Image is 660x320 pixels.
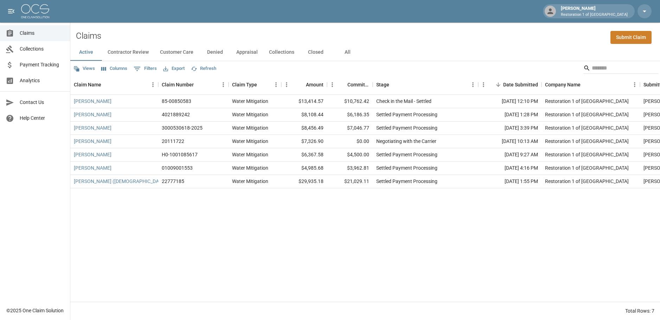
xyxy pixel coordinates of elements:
div: $4,985.68 [281,162,327,175]
div: Water Mitigation [232,98,268,105]
a: [PERSON_NAME] [74,124,111,131]
div: 01009001553 [162,164,193,171]
div: Settled Payment Processing [376,111,437,118]
button: Sort [389,80,399,90]
p: Restoration 1 of [GEOGRAPHIC_DATA] [561,12,628,18]
div: Claim Number [158,75,229,94]
div: Restoration 1 of Grand Rapids [545,98,629,105]
div: [DATE] 1:28 PM [478,108,542,122]
a: [PERSON_NAME] [74,164,111,171]
div: Company Name [542,75,640,94]
span: Collections [20,45,64,53]
div: 85-00850583 [162,98,191,105]
span: Analytics [20,77,64,84]
div: Committed Amount [347,75,369,94]
div: 20111722 [162,138,184,145]
button: Sort [257,80,267,90]
img: ocs-logo-white-transparent.png [21,4,49,18]
span: Help Center [20,115,64,122]
button: Refresh [189,63,218,74]
div: Company Name [545,75,581,94]
button: Appraisal [231,44,263,61]
a: [PERSON_NAME] [74,98,111,105]
a: Submit Claim [610,31,652,44]
div: $10,762.42 [327,95,373,108]
div: Water Mitigation [232,111,268,118]
div: Settled Payment Processing [376,178,437,185]
button: Sort [493,80,503,90]
div: $3,962.81 [327,162,373,175]
div: [DATE] 3:39 PM [478,122,542,135]
div: Settled Payment Processing [376,151,437,158]
div: Restoration 1 of Grand Rapids [545,178,629,185]
button: Menu [281,79,292,90]
button: Menu [271,79,281,90]
div: H0-1001085617 [162,151,198,158]
div: Claim Name [70,75,158,94]
button: Sort [296,80,306,90]
button: Menu [148,79,158,90]
div: Claim Type [229,75,281,94]
div: Restoration 1 of Grand Rapids [545,111,629,118]
button: Menu [629,79,640,90]
button: Menu [468,79,478,90]
div: Date Submitted [478,75,542,94]
div: Water Mitigation [232,138,268,145]
button: Closed [300,44,332,61]
button: Menu [218,79,229,90]
button: Menu [327,79,338,90]
div: 4021889242 [162,111,190,118]
div: $6,367.58 [281,148,327,162]
button: Sort [101,80,111,90]
div: Date Submitted [503,75,538,94]
div: $7,046.77 [327,122,373,135]
div: Restoration 1 of Grand Rapids [545,124,629,131]
div: © 2025 One Claim Solution [6,307,64,314]
div: [DATE] 9:27 AM [478,148,542,162]
div: $8,456.49 [281,122,327,135]
button: open drawer [4,4,18,18]
a: [PERSON_NAME] ([DEMOGRAPHIC_DATA]) [74,178,167,185]
div: [DATE] 4:16 PM [478,162,542,175]
div: 3000530618-2025 [162,124,203,131]
div: Settled Payment Processing [376,164,437,171]
div: Restoration 1 of Grand Rapids [545,151,629,158]
button: Active [70,44,102,61]
button: Sort [581,80,590,90]
a: [PERSON_NAME] [74,138,111,145]
div: Amount [281,75,327,94]
button: Show filters [132,63,159,74]
div: $29,935.18 [281,175,327,188]
div: $6,186.35 [327,108,373,122]
div: Water Mitigation [232,151,268,158]
div: Water Mitigation [232,178,268,185]
div: [DATE] 12:10 PM [478,95,542,108]
div: Search [583,63,659,75]
div: dynamic tabs [70,44,660,61]
div: Claim Type [232,75,257,94]
div: [DATE] 10:13 AM [478,135,542,148]
div: Restoration 1 of Grand Rapids [545,138,629,145]
div: 22777185 [162,178,184,185]
div: Claim Name [74,75,101,94]
div: Water Mitigation [232,164,268,171]
div: $13,414.57 [281,95,327,108]
span: Payment Tracking [20,61,64,68]
div: $21,029.11 [327,175,373,188]
button: Sort [338,80,347,90]
div: $7,326.90 [281,135,327,148]
div: Check in the Mail - Settled [376,98,431,105]
div: $8,108.44 [281,108,327,122]
div: Total Rows: 7 [625,307,654,314]
div: Stage [373,75,478,94]
button: Menu [478,79,489,90]
button: Sort [194,80,204,90]
button: Contractor Review [102,44,154,61]
button: Select columns [100,63,129,74]
div: Claim Number [162,75,194,94]
div: [PERSON_NAME] [558,5,630,18]
div: Amount [306,75,323,94]
div: Negotiating with the Carrier [376,138,436,145]
span: Contact Us [20,99,64,106]
div: $4,500.00 [327,148,373,162]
